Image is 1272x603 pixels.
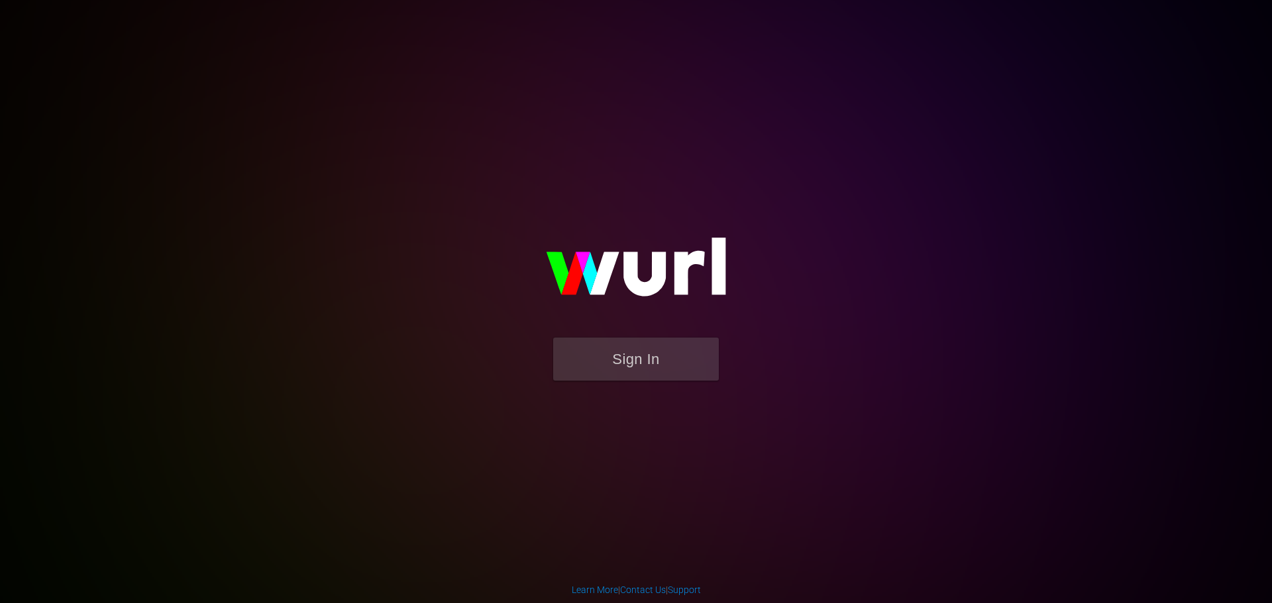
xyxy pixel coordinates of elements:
a: Learn More [572,584,618,595]
button: Sign In [553,338,719,381]
img: wurl-logo-on-black-223613ac3d8ba8fe6dc639794a292ebdb59501304c7dfd60c99c58986ef67473.svg [503,209,768,338]
a: Contact Us [620,584,666,595]
div: | | [572,583,701,596]
a: Support [668,584,701,595]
